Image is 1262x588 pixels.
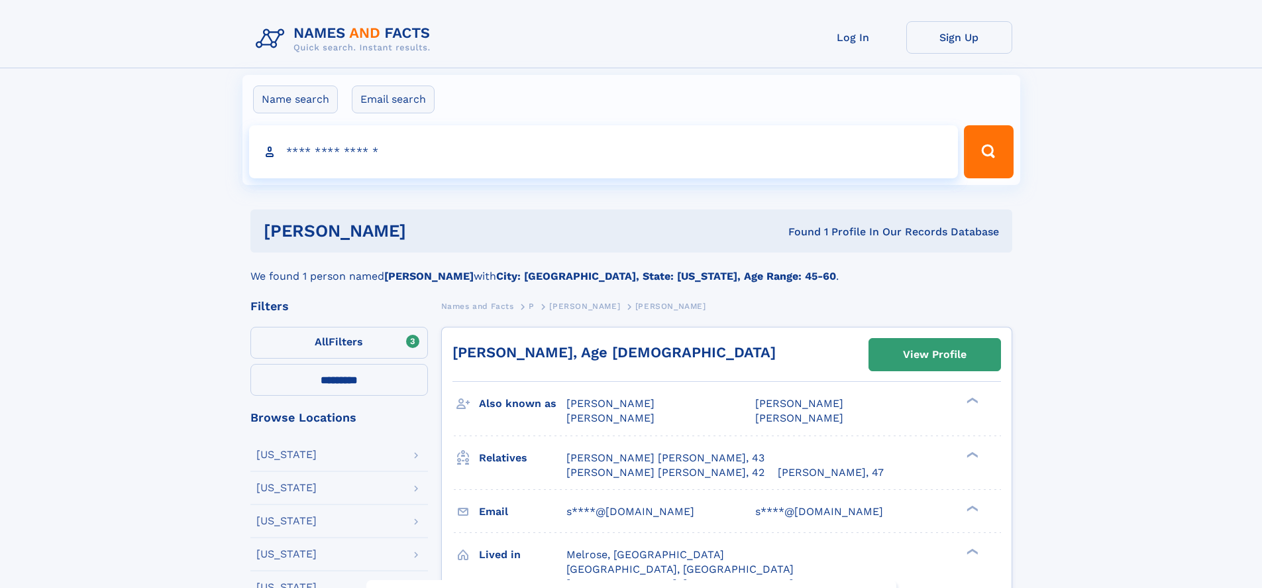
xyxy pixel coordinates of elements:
[800,21,906,54] a: Log In
[249,125,959,178] input: search input
[479,544,566,566] h3: Lived in
[635,302,706,311] span: [PERSON_NAME]
[315,335,329,348] span: All
[250,412,428,424] div: Browse Locations
[869,339,1000,371] a: View Profile
[250,253,1012,284] div: We found 1 person named with .
[479,500,566,523] h3: Email
[496,270,836,282] b: City: [GEOGRAPHIC_DATA], State: [US_STATE], Age Range: 45-60
[479,447,566,469] h3: Relatives
[256,516,317,526] div: [US_STATE]
[566,412,655,424] span: [PERSON_NAME]
[963,547,979,556] div: ❯
[964,125,1013,178] button: Search Button
[566,548,724,561] span: Melrose, [GEOGRAPHIC_DATA]
[963,450,979,459] div: ❯
[963,396,979,405] div: ❯
[529,298,535,314] a: P
[264,223,598,239] h1: [PERSON_NAME]
[256,549,317,559] div: [US_STATE]
[906,21,1012,54] a: Sign Up
[755,412,843,424] span: [PERSON_NAME]
[549,298,620,314] a: [PERSON_NAME]
[755,397,843,410] span: [PERSON_NAME]
[529,302,535,311] span: P
[253,86,338,113] label: Name search
[479,392,566,415] h3: Also known as
[250,300,428,312] div: Filters
[250,327,428,359] label: Filters
[441,298,514,314] a: Names and Facts
[250,21,441,57] img: Logo Names and Facts
[452,344,776,361] a: [PERSON_NAME], Age [DEMOGRAPHIC_DATA]
[597,225,999,239] div: Found 1 Profile In Our Records Database
[256,483,317,493] div: [US_STATE]
[903,339,967,370] div: View Profile
[352,86,435,113] label: Email search
[256,449,317,460] div: [US_STATE]
[549,302,620,311] span: [PERSON_NAME]
[566,397,655,410] span: [PERSON_NAME]
[566,465,764,480] a: [PERSON_NAME] [PERSON_NAME], 42
[963,504,979,512] div: ❯
[566,563,794,575] span: [GEOGRAPHIC_DATA], [GEOGRAPHIC_DATA]
[384,270,474,282] b: [PERSON_NAME]
[778,465,884,480] a: [PERSON_NAME], 47
[566,451,764,465] a: [PERSON_NAME] [PERSON_NAME], 43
